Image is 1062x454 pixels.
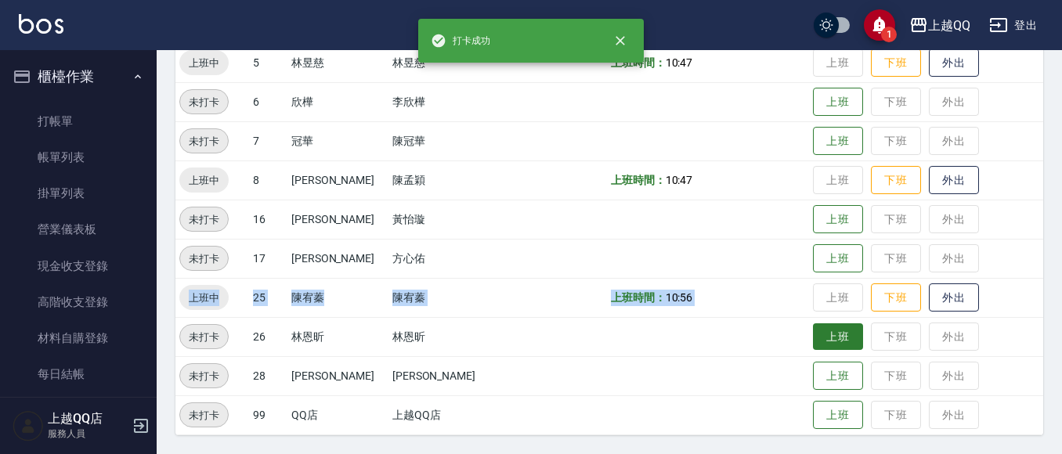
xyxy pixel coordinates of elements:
span: 上班中 [179,290,229,306]
td: 26 [249,317,287,356]
span: 未打卡 [180,133,228,150]
button: 登出 [983,11,1043,40]
span: 未打卡 [180,211,228,228]
button: 上班 [813,127,863,156]
span: 上班中 [179,55,229,71]
td: 林恩昕 [287,317,388,356]
h5: 上越QQ店 [48,411,128,427]
img: Logo [19,14,63,34]
td: 上越QQ店 [388,395,506,434]
td: 林昱慈 [287,43,388,82]
td: 李欣樺 [388,82,506,121]
p: 服務人員 [48,427,128,441]
td: [PERSON_NAME] [287,160,388,200]
td: 陳孟穎 [388,160,506,200]
span: 未打卡 [180,94,228,110]
img: Person [13,410,44,441]
td: 陳宥蓁 [287,278,388,317]
td: 16 [249,200,287,239]
td: 8 [249,160,287,200]
span: 上班中 [179,172,229,189]
button: save [864,9,895,41]
a: 高階收支登錄 [6,284,150,320]
button: 外出 [929,166,979,195]
td: 林昱慈 [388,43,506,82]
span: 未打卡 [180,368,228,384]
td: [PERSON_NAME] [287,239,388,278]
td: 陳冠華 [388,121,506,160]
span: 未打卡 [180,407,228,423]
b: 上班時間： [611,174,666,186]
a: 帳單列表 [6,139,150,175]
button: 上班 [813,205,863,234]
td: 28 [249,356,287,395]
td: [PERSON_NAME] [287,356,388,395]
td: 陳宥蓁 [388,278,506,317]
a: 每日結帳 [6,356,150,392]
span: 10:56 [666,291,693,304]
td: 黃怡璇 [388,200,506,239]
span: 未打卡 [180,250,228,267]
button: 上班 [813,244,863,273]
a: 現金收支登錄 [6,248,150,284]
button: 上班 [813,362,863,391]
button: 外出 [929,49,979,77]
b: 上班時間： [611,291,666,304]
button: close [603,23,638,58]
a: 排班表 [6,393,150,429]
td: 6 [249,82,287,121]
b: 上班時間： [611,56,666,69]
span: 10:47 [666,56,693,69]
a: 材料自購登錄 [6,320,150,356]
a: 打帳單 [6,103,150,139]
td: 林恩昕 [388,317,506,356]
td: 99 [249,395,287,434]
button: 外出 [929,283,979,312]
td: [PERSON_NAME] [388,356,506,395]
td: 17 [249,239,287,278]
div: 上越QQ [928,16,970,35]
td: 冠華 [287,121,388,160]
button: 櫃檯作業 [6,56,150,97]
td: [PERSON_NAME] [287,200,388,239]
button: 下班 [871,166,921,195]
span: 1 [881,27,897,42]
button: 上班 [813,88,863,117]
span: 10:47 [666,174,693,186]
td: 7 [249,121,287,160]
span: 未打卡 [180,329,228,345]
button: 下班 [871,49,921,77]
td: 25 [249,278,287,317]
button: 上班 [813,401,863,430]
button: 下班 [871,283,921,312]
td: QQ店 [287,395,388,434]
td: 欣樺 [287,82,388,121]
a: 營業儀表板 [6,211,150,247]
a: 掛單列表 [6,175,150,211]
button: 上越QQ [903,9,977,41]
button: 上班 [813,323,863,351]
td: 5 [249,43,287,82]
td: 方心佑 [388,239,506,278]
span: 打卡成功 [431,33,490,49]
